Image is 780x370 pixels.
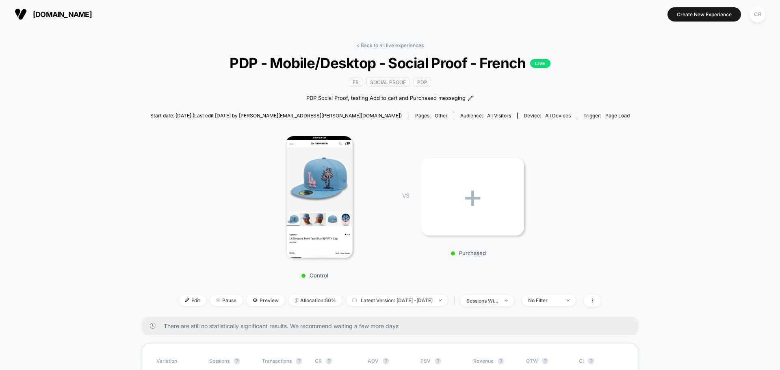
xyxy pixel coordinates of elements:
[33,10,92,19] span: [DOMAIN_NAME]
[156,358,201,364] span: Variation
[517,113,577,119] span: Device:
[315,358,322,364] span: CR
[289,295,342,306] span: Allocation: 50%
[296,358,302,364] button: ?
[150,113,402,119] span: Start date: [DATE] (Last edit [DATE] by [PERSON_NAME][EMAIL_ADDRESS][PERSON_NAME][DOMAIN_NAME])
[435,358,441,364] button: ?
[234,358,240,364] button: ?
[210,295,243,306] span: Pause
[247,295,285,306] span: Preview
[368,358,379,364] span: AOV
[262,358,292,364] span: Transactions
[216,298,220,302] img: end
[383,358,389,364] button: ?
[460,113,511,119] div: Audience:
[435,113,448,119] span: other
[185,298,189,302] img: edit
[306,94,466,102] span: PDP Social Proof, testing Add to cart and Purchased messaging
[349,78,362,87] span: FR
[295,298,298,303] img: rebalance
[12,8,94,21] button: [DOMAIN_NAME]
[209,358,230,364] span: Sessions
[567,299,570,301] img: end
[326,358,332,364] button: ?
[542,358,548,364] button: ?
[466,298,499,304] div: sessions with impression
[505,300,508,301] img: end
[452,295,460,307] span: |
[605,113,630,119] span: Page Load
[498,358,504,364] button: ?
[15,8,27,20] img: Visually logo
[528,297,561,303] div: No Filter
[244,272,386,279] p: Control
[747,6,768,23] button: CR
[179,295,206,306] span: Edit
[164,322,622,329] span: There are still no statistically significant results. We recommend waiting a few more days
[439,299,442,301] img: end
[286,136,352,258] img: Control main
[750,6,765,22] div: CR
[421,158,524,236] div: +
[583,113,630,119] div: Trigger:
[417,250,520,256] p: Purchased
[530,59,550,68] p: LIVE
[420,358,431,364] span: PSV
[545,113,571,119] span: all devices
[356,42,424,48] a: < Back to all live experiences
[487,113,511,119] span: All Visitors
[366,78,409,87] span: SOCIAL PROOF
[352,298,357,302] img: calendar
[402,192,409,199] span: VS
[415,113,448,119] div: Pages:
[579,358,624,364] span: CI
[667,7,741,22] button: Create New Experience
[414,78,431,87] span: PDP
[346,295,448,306] span: Latest Version: [DATE] - [DATE]
[588,358,594,364] button: ?
[526,358,571,364] span: OTW
[174,54,606,71] span: PDP - Mobile/Desktop - Social Proof - French
[473,358,494,364] span: Revenue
